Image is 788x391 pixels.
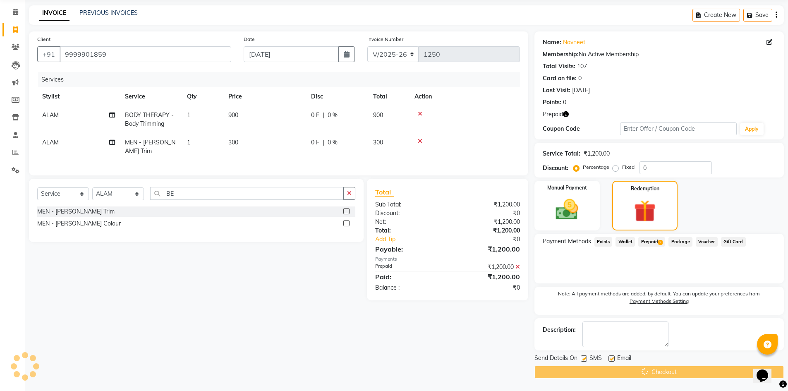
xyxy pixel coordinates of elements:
[572,86,590,95] div: [DATE]
[182,87,223,106] th: Qty
[125,111,174,127] span: BODY THERAPY - Body Trimming
[373,111,383,119] span: 900
[543,50,776,59] div: No Active Membership
[616,237,635,247] span: Wallet
[369,218,448,226] div: Net:
[547,184,587,192] label: Manual Payment
[658,240,663,245] span: 2
[543,164,568,173] div: Discount:
[369,209,448,218] div: Discount:
[543,237,591,246] span: Payment Methods
[594,237,613,247] span: Points
[228,111,238,119] span: 900
[42,139,59,146] span: ALAM
[692,9,740,22] button: Create New
[37,87,120,106] th: Stylist
[563,38,585,47] a: Navneet
[369,200,448,209] div: Sub Total:
[328,138,338,147] span: 0 %
[740,123,764,135] button: Apply
[448,226,526,235] div: ₹1,200.00
[548,197,585,223] img: _cash.svg
[311,111,319,120] span: 0 F
[39,6,69,21] a: INVOICE
[375,256,520,263] div: Payments
[368,87,410,106] th: Total
[584,149,610,158] div: ₹1,200.00
[375,188,394,197] span: Total
[638,237,665,247] span: Prepaid
[577,62,587,71] div: 107
[620,122,737,135] input: Enter Offer / Coupon Code
[630,297,689,305] label: Payment Methods Setting
[543,38,561,47] div: Name:
[543,125,620,133] div: Coupon Code
[448,209,526,218] div: ₹0
[369,226,448,235] div: Total:
[696,237,718,247] span: Voucher
[617,354,631,364] span: Email
[534,354,577,364] span: Send Details On
[328,111,338,120] span: 0 %
[369,283,448,292] div: Balance :
[461,235,526,244] div: ₹0
[367,36,403,43] label: Invoice Number
[589,354,602,364] span: SMS
[631,185,659,192] label: Redemption
[369,235,460,244] a: Add Tip
[578,74,582,83] div: 0
[369,244,448,254] div: Payable:
[37,46,60,62] button: +91
[448,272,526,282] div: ₹1,200.00
[543,74,577,83] div: Card on file:
[306,87,368,106] th: Disc
[743,9,772,22] button: Save
[627,197,663,225] img: _gift.svg
[543,110,563,119] span: Prepaid
[622,163,635,171] label: Fixed
[311,138,319,147] span: 0 F
[323,138,324,147] span: |
[543,98,561,107] div: Points:
[543,149,580,158] div: Service Total:
[125,139,175,155] span: MEN - [PERSON_NAME] Trim
[410,87,520,106] th: Action
[448,263,526,271] div: ₹1,200.00
[448,244,526,254] div: ₹1,200.00
[448,218,526,226] div: ₹1,200.00
[228,139,238,146] span: 300
[120,87,182,106] th: Service
[37,36,50,43] label: Client
[373,139,383,146] span: 300
[369,263,448,271] div: Prepaid
[60,46,231,62] input: Search by Name/Mobile/Email/Code
[37,219,121,228] div: MEN - [PERSON_NAME] Colour
[244,36,255,43] label: Date
[543,62,575,71] div: Total Visits:
[42,111,59,119] span: ALAM
[721,237,746,247] span: Gift Card
[38,72,526,87] div: Services
[37,207,115,216] div: MEN - [PERSON_NAME] Trim
[543,290,776,308] label: Note: All payment methods are added, by default. You can update your preferences from
[187,111,190,119] span: 1
[753,358,780,383] iframe: chat widget
[448,283,526,292] div: ₹0
[369,272,448,282] div: Paid:
[323,111,324,120] span: |
[187,139,190,146] span: 1
[668,237,692,247] span: Package
[583,163,609,171] label: Percentage
[543,86,570,95] div: Last Visit:
[543,326,576,334] div: Description:
[563,98,566,107] div: 0
[79,9,138,17] a: PREVIOUS INVOICES
[448,200,526,209] div: ₹1,200.00
[223,87,306,106] th: Price
[150,187,344,200] input: Search or Scan
[543,50,579,59] div: Membership:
